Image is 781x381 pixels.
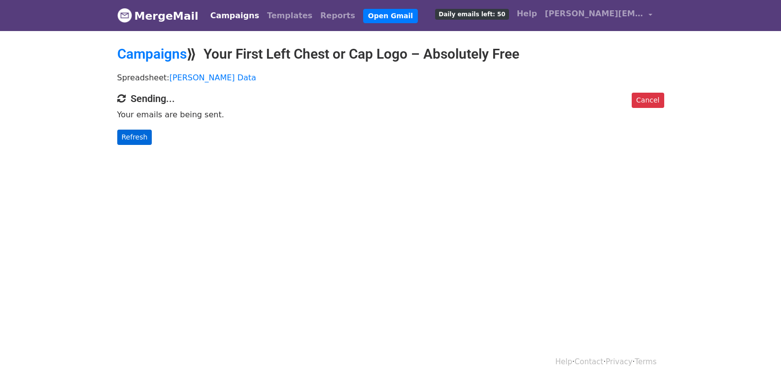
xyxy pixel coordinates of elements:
img: MergeMail logo [117,8,132,23]
h4: Sending... [117,93,664,104]
a: Campaigns [117,46,187,62]
a: Help [513,4,541,24]
a: Terms [635,357,656,366]
a: Templates [263,6,316,26]
a: Reports [316,6,359,26]
p: Your emails are being sent. [117,109,664,120]
iframe: Chat Widget [732,334,781,381]
a: Daily emails left: 50 [431,4,512,24]
a: Cancel [632,93,664,108]
a: MergeMail [117,5,199,26]
span: Daily emails left: 50 [435,9,509,20]
p: Spreadsheet: [117,72,664,83]
a: Contact [575,357,603,366]
a: Help [555,357,572,366]
a: Privacy [606,357,632,366]
a: Open Gmail [363,9,418,23]
a: [PERSON_NAME][EMAIL_ADDRESS][DOMAIN_NAME] [541,4,656,27]
a: Refresh [117,130,152,145]
a: [PERSON_NAME] Data [170,73,256,82]
h2: ⟫ Your First Left Chest or Cap Logo – Absolutely Free [117,46,664,63]
span: [PERSON_NAME][EMAIL_ADDRESS][DOMAIN_NAME] [545,8,644,20]
a: Campaigns [206,6,263,26]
